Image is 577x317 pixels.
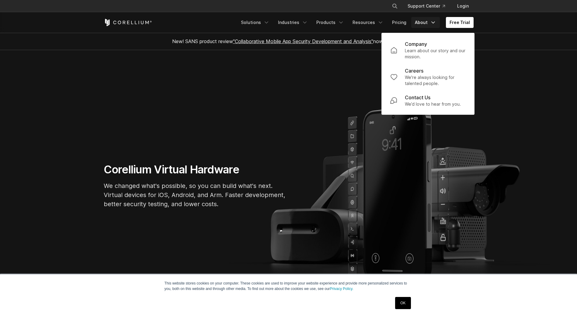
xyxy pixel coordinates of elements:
[385,90,471,111] a: Contact Us We’d love to hear from you.
[389,1,400,12] button: Search
[446,17,474,28] a: Free Trial
[405,74,466,87] p: We're always looking for talented people.
[313,17,348,28] a: Products
[237,17,474,28] div: Navigation Menu
[172,38,405,44] span: New! SANS product review now available.
[403,1,450,12] a: Support Center
[405,94,430,101] p: Contact Us
[104,181,286,209] p: We changed what's possible, so you can build what's next. Virtual devices for iOS, Android, and A...
[405,40,427,48] p: Company
[388,17,410,28] a: Pricing
[104,19,152,26] a: Corellium Home
[405,67,423,74] p: Careers
[452,1,474,12] a: Login
[385,63,471,90] a: Careers We're always looking for talented people.
[237,17,273,28] a: Solutions
[384,1,474,12] div: Navigation Menu
[233,38,373,44] a: "Collaborative Mobile App Security Development and Analysis"
[104,163,286,176] h1: Corellium Virtual Hardware
[165,281,413,291] p: This website stores cookies on your computer. These cookies are used to improve your website expe...
[349,17,387,28] a: Resources
[405,101,461,107] p: We’d love to hear from you.
[395,297,411,309] a: OK
[405,48,466,60] p: Learn about our story and our mission.
[385,37,471,63] a: Company Learn about our story and our mission.
[330,287,353,291] a: Privacy Policy.
[411,17,440,28] a: About
[274,17,311,28] a: Industries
